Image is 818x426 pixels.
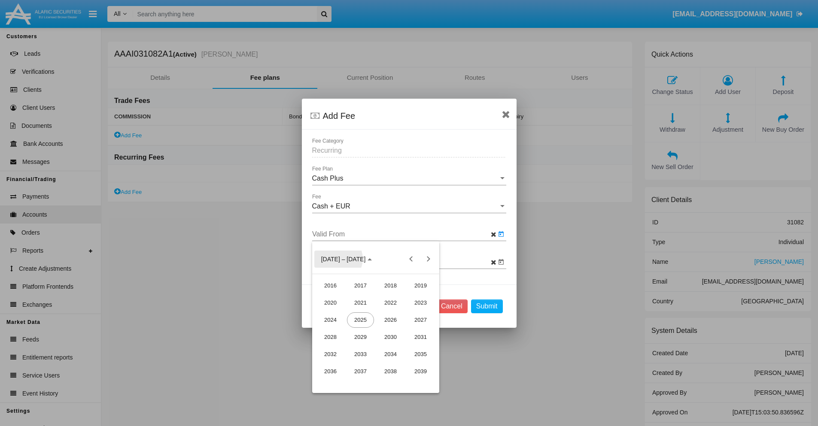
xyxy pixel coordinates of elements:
div: 2038 [377,364,404,379]
td: 2019 [406,277,436,294]
td: 2029 [346,329,376,346]
div: 2016 [317,278,344,293]
td: 2030 [376,329,406,346]
button: Next 20 years [420,251,437,268]
div: 2035 [407,347,434,362]
td: 2033 [346,346,376,363]
div: 2037 [347,364,374,379]
td: 2018 [376,277,406,294]
div: 2034 [377,347,404,362]
td: 2037 [346,363,376,380]
td: 2020 [316,294,346,311]
div: 2025 [347,312,374,328]
div: 2031 [407,329,434,345]
td: 2032 [316,346,346,363]
td: 2016 [316,277,346,294]
div: 2024 [317,312,344,328]
td: 2026 [376,311,406,329]
button: Previous 20 years [402,251,420,268]
div: 2017 [347,278,374,293]
td: 2031 [406,329,436,346]
div: 2022 [377,295,404,311]
td: 2017 [346,277,376,294]
button: Choose date [314,251,379,268]
div: 2029 [347,329,374,345]
td: 2036 [316,363,346,380]
td: 2028 [316,329,346,346]
td: 2034 [376,346,406,363]
td: 2024 [316,311,346,329]
div: 2021 [347,295,374,311]
div: 2039 [407,364,434,379]
div: 2020 [317,295,344,311]
div: 2033 [347,347,374,362]
td: 2038 [376,363,406,380]
td: 2022 [376,294,406,311]
span: [DATE] – [DATE] [321,256,366,263]
td: 2023 [406,294,436,311]
div: 2036 [317,364,344,379]
td: 2027 [406,311,436,329]
div: 2026 [377,312,404,328]
td: 2039 [406,363,436,380]
td: 2021 [346,294,376,311]
div: 2023 [407,295,434,311]
td: 2025 [346,311,376,329]
div: 2019 [407,278,434,293]
div: 2032 [317,347,344,362]
div: 2030 [377,329,404,345]
div: 2018 [377,278,404,293]
td: 2035 [406,346,436,363]
div: 2028 [317,329,344,345]
div: 2027 [407,312,434,328]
